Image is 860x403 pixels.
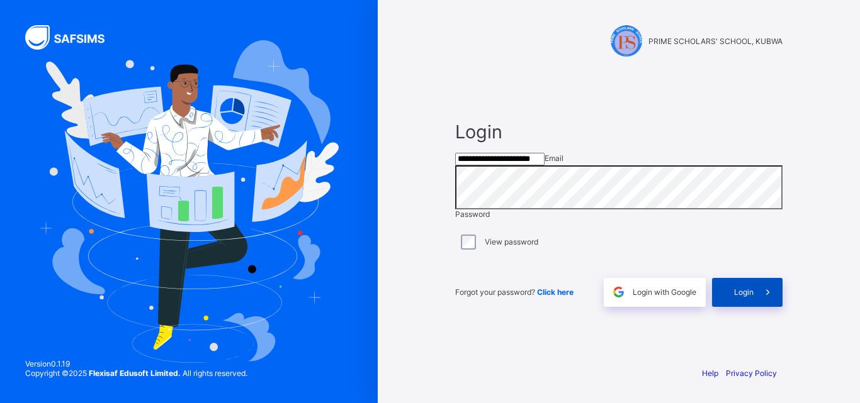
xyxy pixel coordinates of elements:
[734,287,754,297] span: Login
[25,359,247,368] span: Version 0.1.19
[455,121,783,143] span: Login
[455,209,490,219] span: Password
[702,368,718,378] a: Help
[39,40,339,362] img: Hero Image
[648,36,783,46] span: PRIME SCHOLARS' SCHOOL, KUBWA
[611,285,626,299] img: google.396cfc9801f0270233282035f929180a.svg
[633,287,696,297] span: Login with Google
[545,153,563,163] span: Email
[89,368,181,378] strong: Flexisaf Edusoft Limited.
[25,25,120,50] img: SAFSIMS Logo
[537,287,574,297] a: Click here
[455,287,574,297] span: Forgot your password?
[25,368,247,378] span: Copyright © 2025 All rights reserved.
[726,368,777,378] a: Privacy Policy
[485,237,538,246] label: View password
